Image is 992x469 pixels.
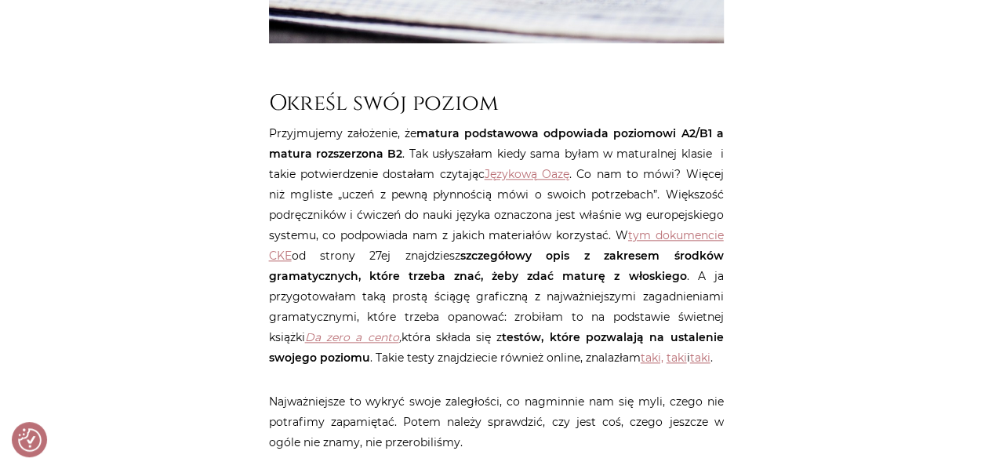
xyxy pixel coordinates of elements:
p: Najważniejsze to wykryć swoje zaległości, co nagminnie nam się myli, czego nie potrafimy zapamięt... [269,391,724,453]
button: Preferencje co do zgód [18,428,42,452]
strong: szczegółowy opis z zakresem środków gramatycznych, które trzeba znać, żeby zdać maturę z włoskiego [269,249,724,283]
p: Przyjmujemy założenie, że . Tak usłyszałam kiedy sama byłam w maturalnej klasie i takie potwierdz... [269,123,724,368]
strong: testów, które pozwalają na ustalenie swojego poziomu [269,330,724,365]
em: , [305,330,402,344]
a: Językową Oazę [485,167,569,181]
a: tym dokumencie CKE [269,228,724,263]
a: taki [690,351,710,365]
img: Revisit consent button [18,428,42,452]
a: taki [667,351,687,365]
strong: matura podstawowa odpowiada poziomowi A2/B1 a matura rozszerzona B2 [269,126,724,161]
a: Da zero a cento [305,330,399,344]
h2: Określ swój poziom [269,90,724,117]
a: taki, [641,351,663,365]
